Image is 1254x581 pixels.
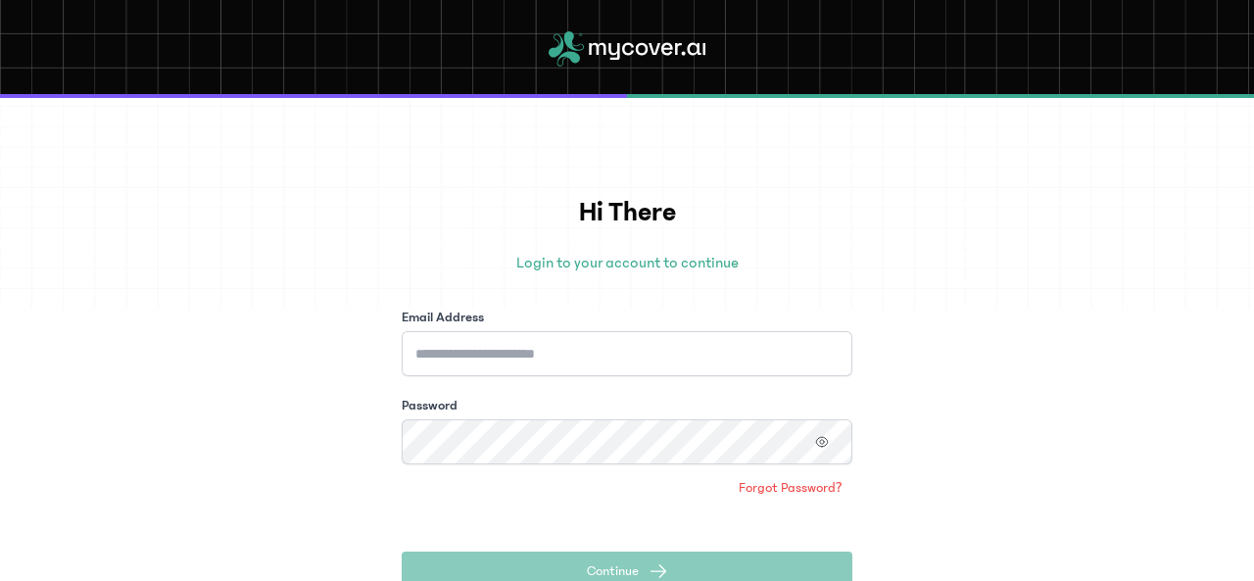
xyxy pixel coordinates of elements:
h1: Hi There [402,192,852,233]
label: Email Address [402,308,484,327]
span: Continue [587,561,639,581]
span: Forgot Password? [739,478,843,498]
label: Password [402,396,458,415]
a: Forgot Password? [729,472,852,504]
p: Login to your account to continue [402,251,852,274]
